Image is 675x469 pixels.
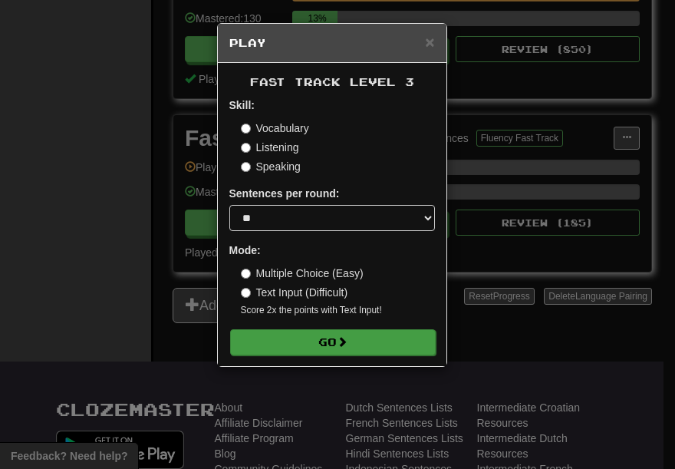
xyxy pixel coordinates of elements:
span: × [425,33,434,51]
label: Text Input (Difficult) [241,285,348,300]
small: Score 2x the points with Text Input ! [241,304,435,317]
input: Speaking [241,162,251,172]
label: Speaking [241,159,301,174]
label: Multiple Choice (Easy) [241,266,364,281]
input: Text Input (Difficult) [241,288,251,298]
label: Sentences per round: [229,186,340,201]
button: Close [425,34,434,50]
input: Multiple Choice (Easy) [241,269,251,279]
span: Fast Track Level 3 [250,75,414,88]
input: Listening [241,143,251,153]
label: Vocabulary [241,121,309,136]
input: Vocabulary [241,124,251,134]
button: Go [230,329,436,355]
strong: Skill: [229,99,255,111]
h5: Play [229,35,435,51]
label: Listening [241,140,299,155]
strong: Mode: [229,244,261,256]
